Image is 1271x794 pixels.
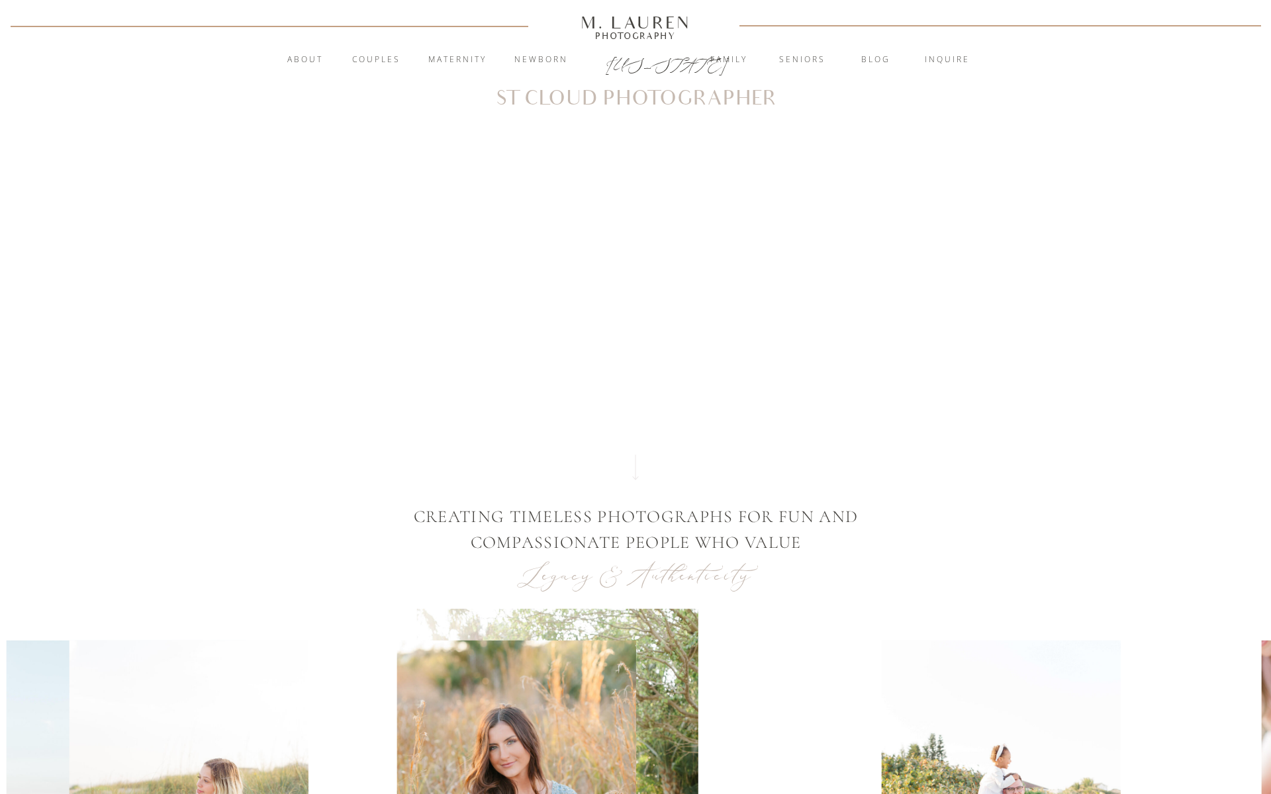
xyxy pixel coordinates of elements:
a: About [279,54,330,67]
a: M. Lauren [541,15,730,30]
a: Maternity [422,54,493,67]
a: View Gallery [591,439,681,451]
a: Photography [575,32,696,39]
a: Seniors [767,54,838,67]
a: blog [840,54,912,67]
a: inquire [912,54,983,67]
a: Family [693,54,765,67]
a: Newborn [505,54,577,67]
p: creating timeless photographs for Fun and compassionate people who value [368,504,904,558]
a: Couples [340,54,412,67]
p: Legacy & Authenticity [516,558,755,592]
h1: St Cloud Photographer [443,89,829,109]
a: [US_STATE] [606,54,666,70]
